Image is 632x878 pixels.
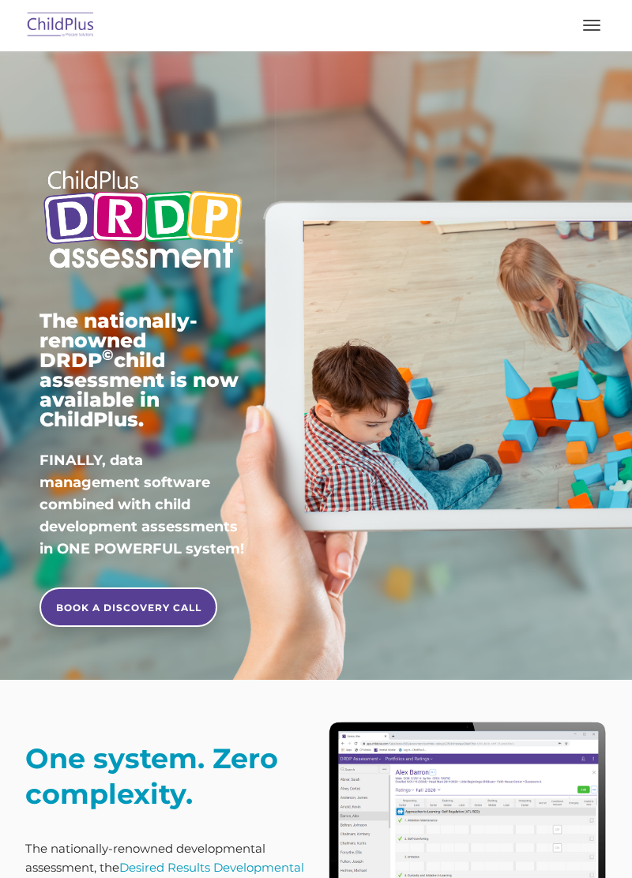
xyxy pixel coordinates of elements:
[102,346,114,364] sup: ©
[24,7,98,44] img: ChildPlus by Procare Solutions
[39,452,244,557] span: FINALLY, data management software combined with child development assessments in ONE POWERFUL sys...
[39,158,246,283] img: Copyright - DRDP Logo Light
[25,741,278,811] strong: One system. Zero complexity.
[39,587,217,627] a: BOOK A DISCOVERY CALL
[39,309,239,431] span: The nationally-renowned DRDP child assessment is now available in ChildPlus.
